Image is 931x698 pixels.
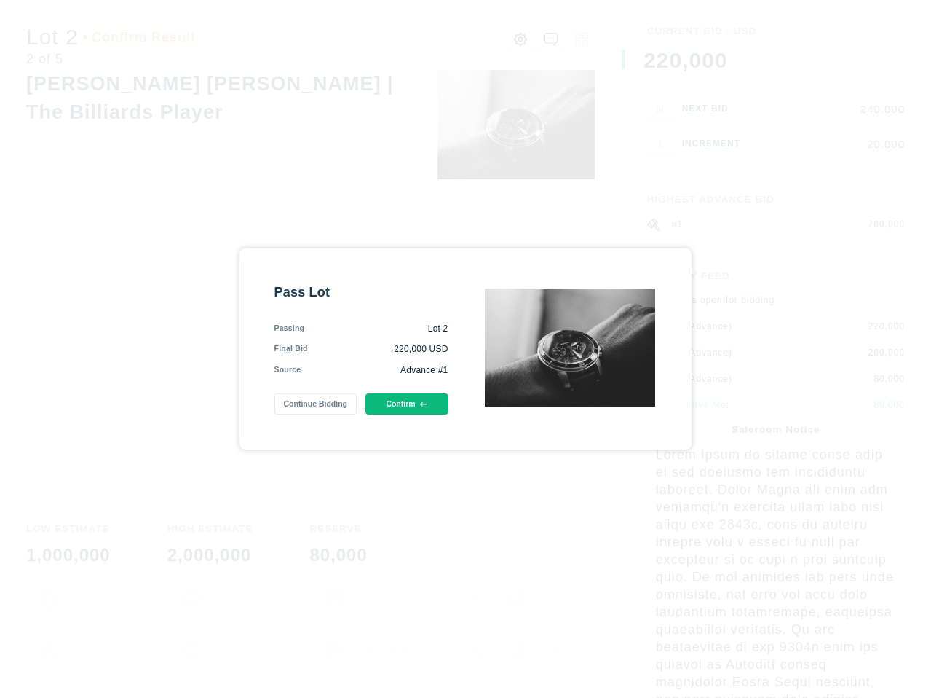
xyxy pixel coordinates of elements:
[301,364,448,377] div: Advance #1
[274,283,448,301] div: Pass Lot
[274,393,357,415] button: Continue Bidding
[308,343,448,356] div: 220,000 USD
[274,364,301,377] div: Source
[365,393,448,415] button: Confirm
[274,323,305,335] div: Passing
[274,343,308,356] div: Final Bid
[304,323,448,335] div: Lot 2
